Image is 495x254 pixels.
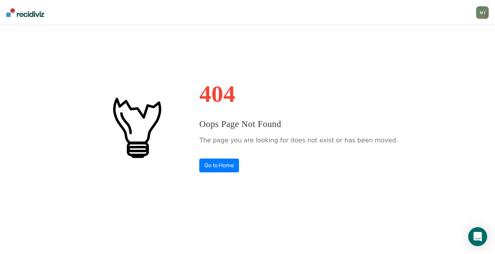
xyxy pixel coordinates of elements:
[476,6,489,19] button: MJ
[199,159,239,172] a: Go to Home
[97,88,176,166] img: #
[468,227,487,246] div: Open Intercom Messenger
[6,8,44,17] img: Recidiviz
[476,6,489,19] div: M J
[199,82,398,106] h1: 404
[199,118,398,131] h3: Oops Page Not Found
[199,134,398,146] p: The page you are looking for does not exist or has been moved.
